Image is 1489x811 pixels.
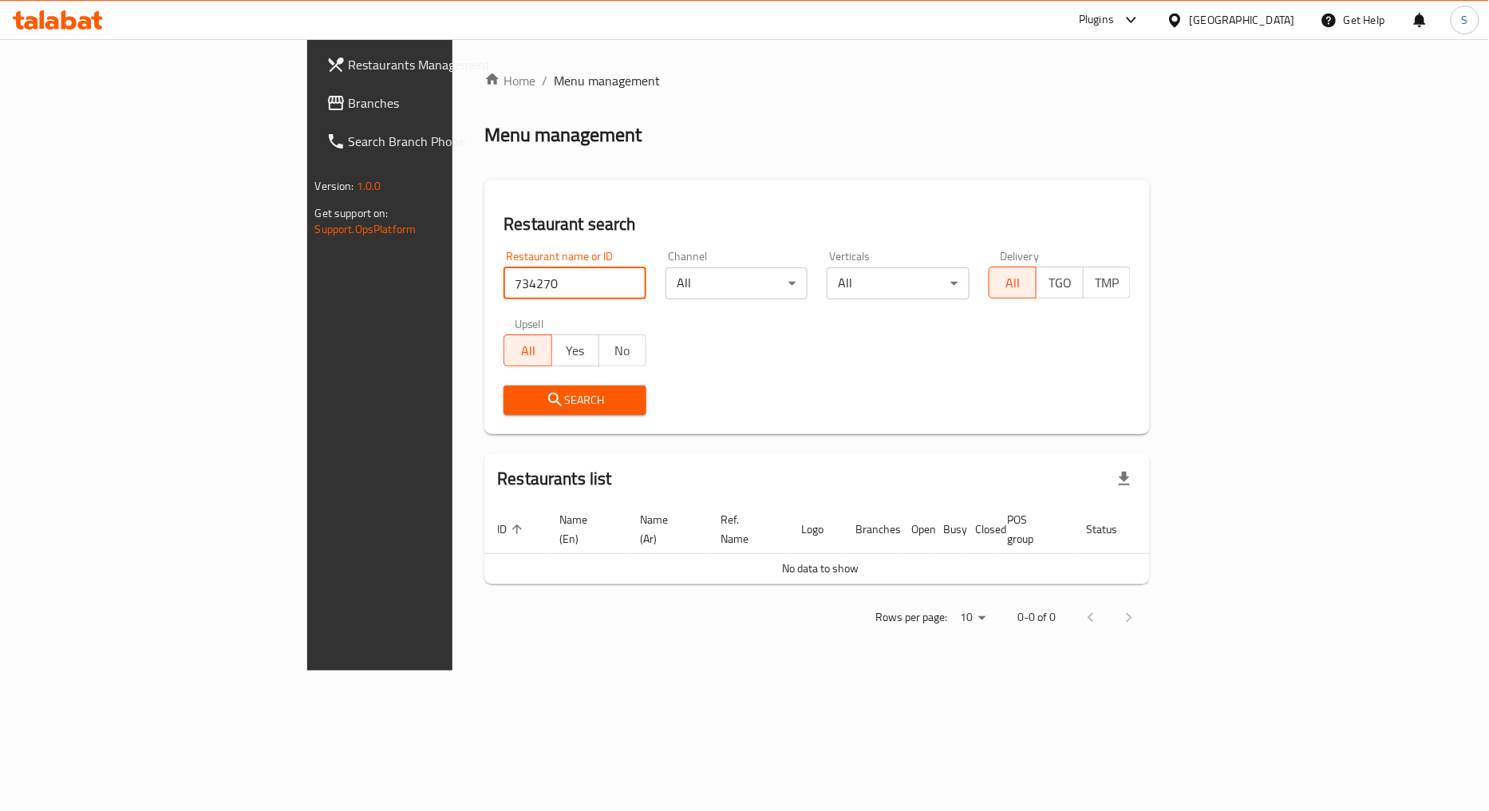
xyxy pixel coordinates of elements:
button: Search [504,386,646,415]
h2: Restaurant search [504,212,1131,236]
span: Branches [349,93,543,113]
span: Search [516,390,634,410]
div: All [827,267,970,299]
span: POS group [1007,510,1054,548]
span: Version: [315,176,354,196]
div: Rows per page: [954,606,992,630]
div: Plugins [1079,10,1114,30]
span: S [1462,11,1468,29]
th: Branches [843,505,899,554]
span: Name (En) [559,510,608,548]
th: Open [899,505,930,554]
span: Name (Ar) [640,510,689,548]
span: ID [497,520,527,539]
button: TGO [1036,267,1084,299]
button: No [598,334,646,366]
span: Get support on: [315,203,389,224]
button: TMP [1083,267,1131,299]
a: Support.OpsPlatform [315,219,417,239]
h2: Restaurants list [497,467,611,491]
label: Upsell [515,318,544,330]
span: 1.0.0 [357,176,381,196]
span: No [606,339,640,362]
a: Branches [314,84,556,122]
span: TGO [1043,271,1077,295]
th: Logo [788,505,843,554]
span: Ref. Name [721,510,769,548]
button: All [989,267,1037,299]
span: Yes [559,339,593,362]
th: Busy [930,505,962,554]
div: Export file [1105,460,1143,498]
nav: breadcrumb [484,71,1150,90]
span: All [511,339,545,362]
span: TMP [1090,271,1124,295]
p: Rows per page: [875,607,947,627]
span: No data to show [783,558,859,579]
div: All [666,267,808,299]
span: Menu management [554,71,660,90]
th: Closed [962,505,994,554]
input: Search for restaurant name or ID.. [504,267,646,299]
span: Restaurants Management [349,55,543,74]
button: All [504,334,551,366]
span: Search Branch Phone [349,132,543,151]
span: Status [1086,520,1138,539]
a: Search Branch Phone [314,122,556,160]
label: Delivery [1000,251,1040,262]
button: Yes [551,334,599,366]
table: enhanced table [484,505,1212,584]
div: [GEOGRAPHIC_DATA] [1190,11,1295,29]
span: All [996,271,1030,295]
p: 0-0 of 0 [1017,607,1056,627]
h2: Menu management [484,122,642,148]
a: Restaurants Management [314,45,556,84]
